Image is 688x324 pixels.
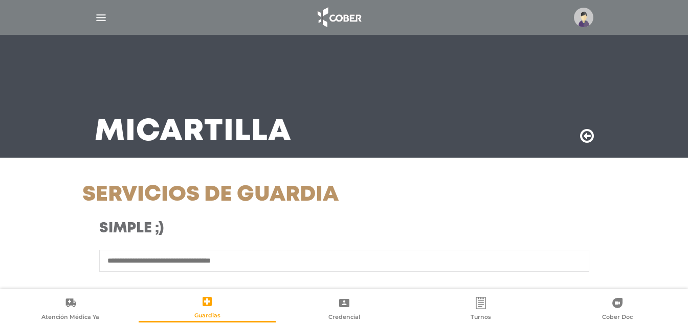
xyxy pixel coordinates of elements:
span: Atención Médica Ya [41,313,99,322]
a: Guardias [139,295,275,322]
img: profile-placeholder.svg [574,8,593,27]
img: Cober_menu-lines-white.svg [95,11,107,24]
a: Credencial [276,296,412,322]
span: Turnos [471,313,491,322]
a: Atención Médica Ya [2,296,139,322]
span: Credencial [328,313,360,322]
h3: Simple ;) [99,220,410,237]
img: logo_cober_home-white.png [312,5,366,30]
a: Cober Doc [549,296,686,322]
span: Guardias [194,312,220,321]
span: Cober Doc [602,313,633,322]
a: Turnos [412,296,549,322]
h3: Mi Cartilla [95,119,292,145]
h1: Servicios de Guardia [82,182,427,208]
